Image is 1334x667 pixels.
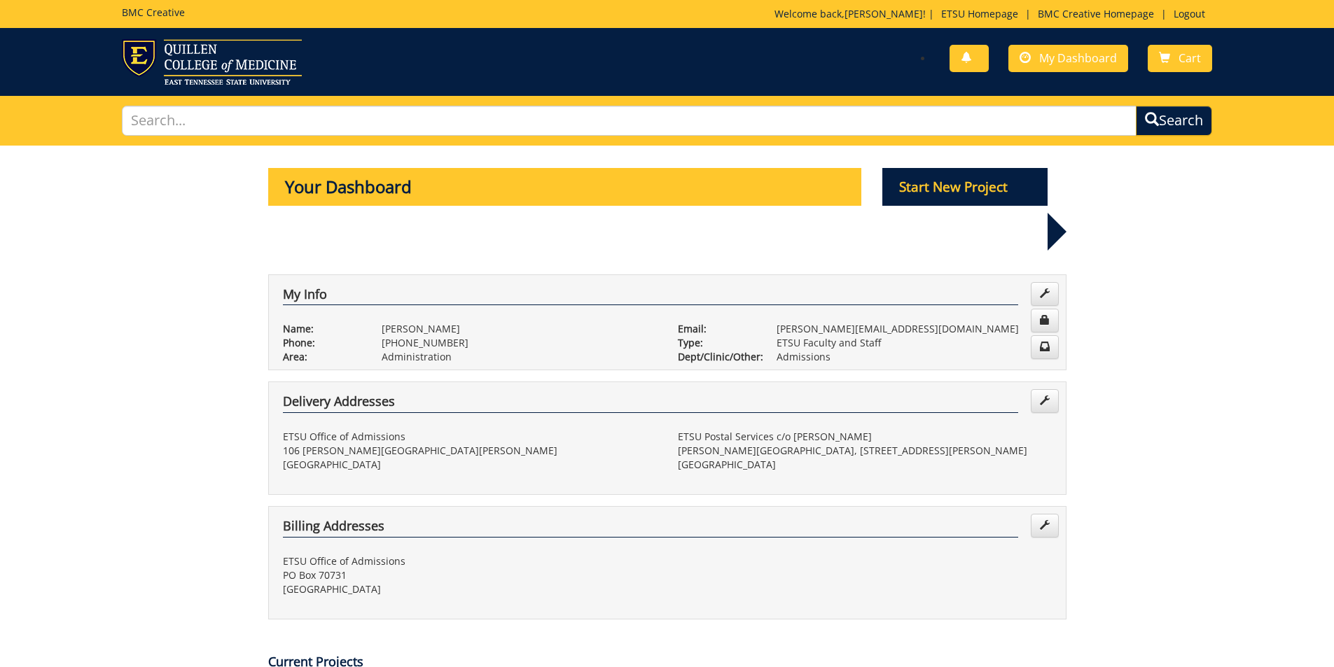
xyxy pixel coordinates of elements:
[1031,335,1059,359] a: Change Communication Preferences
[283,444,657,458] p: 106 [PERSON_NAME][GEOGRAPHIC_DATA][PERSON_NAME]
[678,458,1052,472] p: [GEOGRAPHIC_DATA]
[1031,389,1059,413] a: Edit Addresses
[774,7,1212,21] p: Welcome back, ! | | |
[122,39,302,85] img: ETSU logo
[678,444,1052,458] p: [PERSON_NAME][GEOGRAPHIC_DATA], [STREET_ADDRESS][PERSON_NAME]
[1008,45,1128,72] a: My Dashboard
[283,395,1018,413] h4: Delivery Addresses
[845,7,923,20] a: [PERSON_NAME]
[283,430,657,444] p: ETSU Office of Admissions
[283,288,1018,306] h4: My Info
[1039,50,1117,66] span: My Dashboard
[283,582,657,596] p: [GEOGRAPHIC_DATA]
[882,181,1048,195] a: Start New Project
[283,519,1018,538] h4: Billing Addresses
[382,350,657,364] p: Administration
[268,168,862,206] p: Your Dashboard
[283,336,361,350] p: Phone:
[1031,7,1161,20] a: BMC Creative Homepage
[283,458,657,472] p: [GEOGRAPHIC_DATA]
[1031,309,1059,332] a: Change Password
[283,322,361,336] p: Name:
[122,106,1137,136] input: Search...
[283,350,361,364] p: Area:
[882,168,1048,206] p: Start New Project
[1179,50,1201,66] span: Cart
[678,322,756,336] p: Email:
[1136,106,1212,136] button: Search
[934,7,1025,20] a: ETSU Homepage
[382,322,657,336] p: [PERSON_NAME]
[283,568,657,582] p: PO Box 70731
[1148,45,1212,72] a: Cart
[678,430,1052,444] p: ETSU Postal Services c/o [PERSON_NAME]
[283,554,657,568] p: ETSU Office of Admissions
[678,336,756,350] p: Type:
[777,322,1052,336] p: [PERSON_NAME][EMAIL_ADDRESS][DOMAIN_NAME]
[122,7,185,17] h5: BMC Creative
[777,336,1052,350] p: ETSU Faculty and Staff
[1031,514,1059,538] a: Edit Addresses
[777,350,1052,364] p: Admissions
[1031,282,1059,306] a: Edit Info
[1167,7,1212,20] a: Logout
[678,350,756,364] p: Dept/Clinic/Other:
[382,336,657,350] p: [PHONE_NUMBER]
